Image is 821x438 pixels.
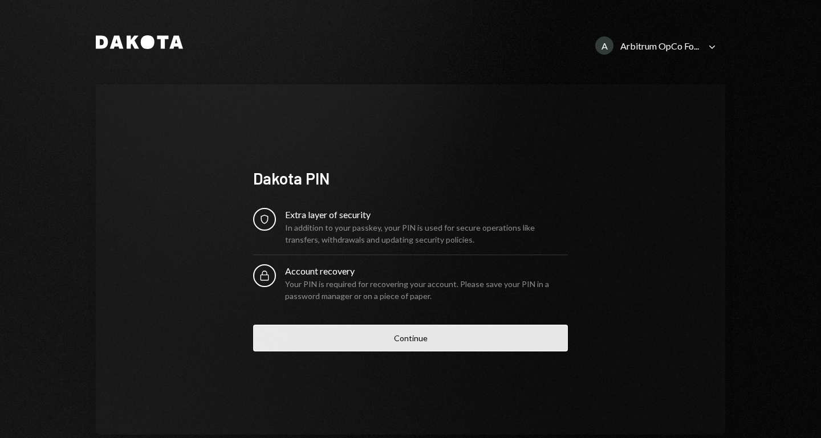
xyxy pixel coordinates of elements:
[285,264,568,278] div: Account recovery
[253,167,568,190] div: Dakota PIN
[285,208,568,222] div: Extra layer of security
[595,36,613,55] div: A
[253,325,568,351] button: Continue
[620,40,699,51] div: Arbitrum OpCo Fo...
[285,278,568,302] div: Your PIN is required for recovering your account. Please save your PIN in a password manager or o...
[285,222,568,245] div: In addition to your passkey, your PIN is used for secure operations like transfers, withdrawals a...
